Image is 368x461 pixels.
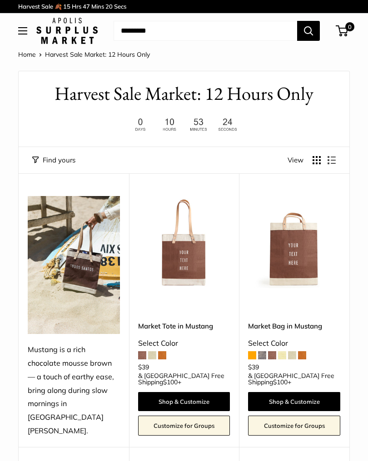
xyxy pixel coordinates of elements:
a: Market Tote in MustangMarket Tote in Mustang [138,196,230,288]
a: Shop & Customize [248,392,340,411]
a: Customize for Groups [248,416,340,436]
span: View [288,154,303,167]
img: Apolis: Surplus Market [36,18,98,44]
img: Mustang is a rich chocolate mousse brown — a touch of earthy ease, bring along during slow mornin... [28,196,120,334]
nav: Breadcrumb [18,49,150,60]
div: Select Color [248,337,340,350]
button: Display products as list [328,156,336,164]
h1: Harvest Sale Market: 12 Hours Only [32,80,336,107]
a: Market Bag in Mustang [248,321,340,331]
img: Market Tote in Mustang [138,196,230,288]
a: Market Bag in MustangMarket Bag in Mustang [248,196,340,288]
img: Market Bag in Mustang [248,196,340,288]
a: Shop & Customize [138,392,230,411]
span: Secs [114,3,126,10]
button: Open menu [18,27,27,34]
a: Market Tote in Mustang [138,321,230,331]
span: & [GEOGRAPHIC_DATA] Free Shipping + [248,373,340,385]
button: Display products as grid [313,156,321,164]
span: 47 [83,3,90,10]
span: $39 [138,363,149,371]
input: Search... [114,21,297,41]
span: 20 [105,3,113,10]
div: Select Color [138,337,230,350]
a: 0 [337,25,348,36]
span: $100 [273,378,288,386]
span: Hrs [72,3,81,10]
span: $39 [248,363,259,371]
span: Harvest Sale Market: 12 Hours Only [45,50,150,59]
span: Mins [91,3,104,10]
span: $100 [163,378,178,386]
button: Filter collection [32,154,75,167]
img: 12 hours only. Ends at 8pm [127,116,241,133]
div: Mustang is a rich chocolate mousse brown — a touch of earthy ease, bring along during slow mornin... [28,343,120,438]
a: Home [18,50,36,59]
a: Customize for Groups [138,416,230,436]
button: Search [297,21,320,41]
span: 15 [63,3,70,10]
span: 0 [345,22,354,31]
span: & [GEOGRAPHIC_DATA] Free Shipping + [138,373,230,385]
